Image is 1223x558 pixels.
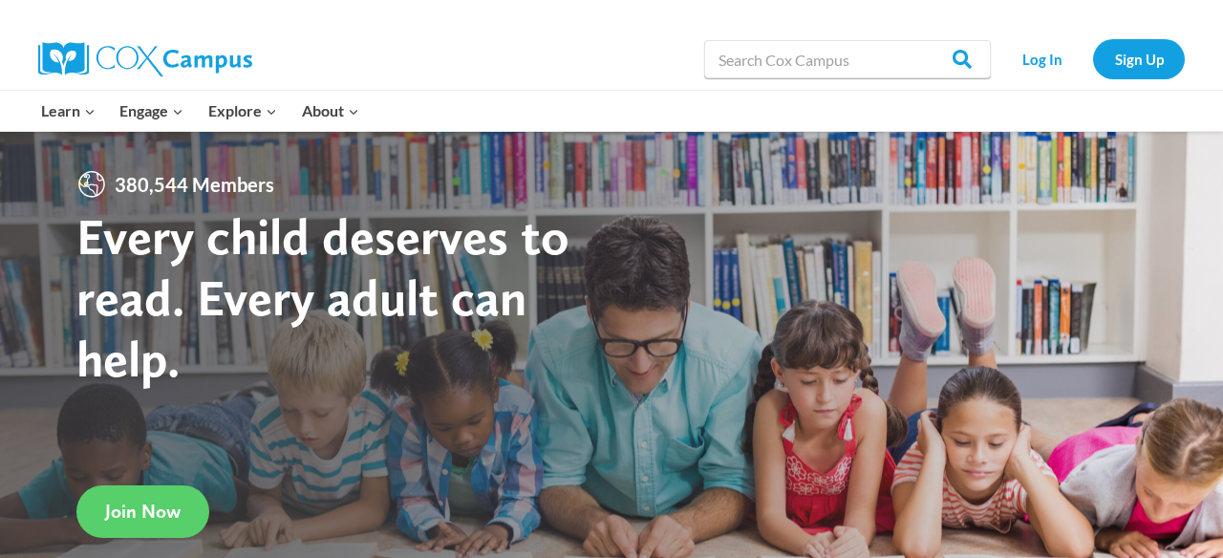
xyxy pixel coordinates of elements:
img: Cox Campus [38,42,252,76]
nav: Secondary Navigation [1000,39,1185,78]
span: Engage [119,98,183,123]
span: 380,544 Members [107,169,282,200]
nav: Primary Navigation [29,91,371,131]
span: Learn [41,98,96,123]
input: Search Cox Campus [704,40,991,78]
span: Explore [208,98,277,123]
span: Join Now [105,500,181,523]
a: Sign Up [1093,39,1185,78]
strong: Every child deserves to read. Every adult can help. [76,205,569,388]
a: Join Now [76,485,209,538]
span: About [302,98,359,123]
a: Log In [1000,39,1084,78]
